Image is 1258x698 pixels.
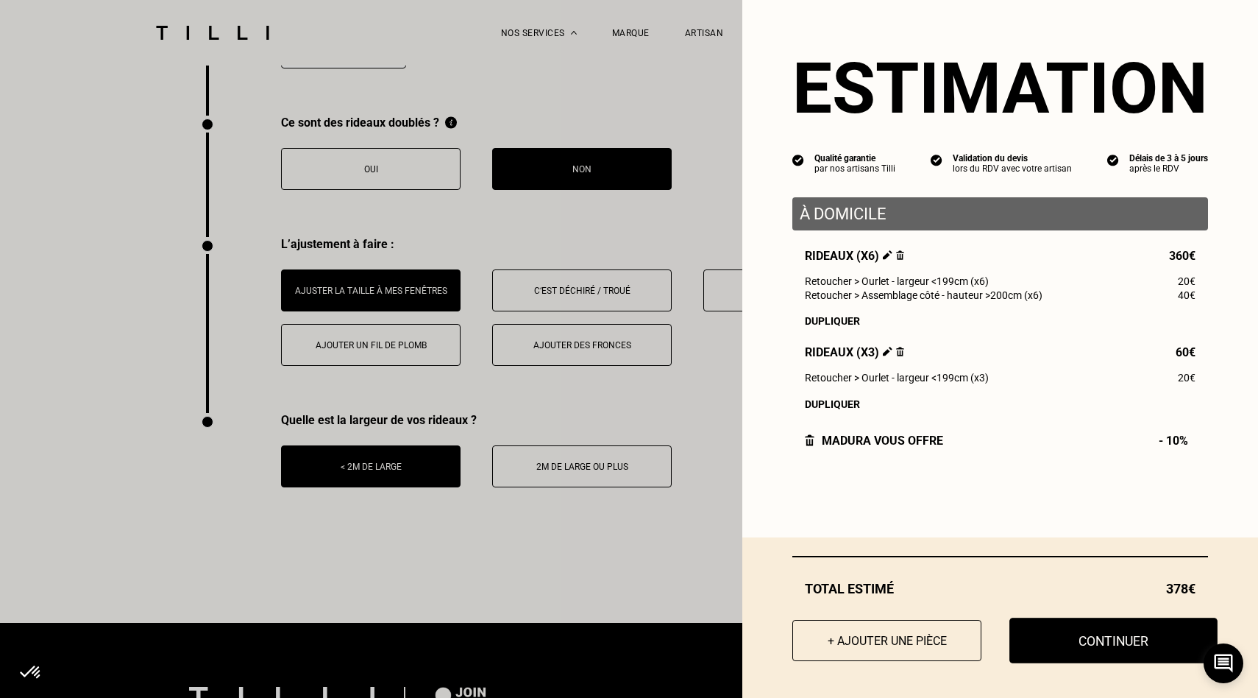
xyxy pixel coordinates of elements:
[931,153,942,166] img: icon list info
[805,398,1195,410] div: Dupliquer
[805,249,904,263] span: Rideaux (x6)
[814,163,895,174] div: par nos artisans Tilli
[1166,581,1195,596] span: 378€
[1169,249,1195,263] span: 360€
[805,345,904,359] span: Rideaux (x3)
[883,250,892,260] img: Éditer
[1176,345,1195,359] span: 60€
[1178,372,1195,384] span: 20€
[1129,163,1208,174] div: après le RDV
[805,315,1195,327] div: Dupliquer
[1129,153,1208,163] div: Délais de 3 à 5 jours
[1009,618,1218,663] button: Continuer
[792,153,804,166] img: icon list info
[800,205,1201,223] p: À domicile
[792,47,1208,130] section: Estimation
[1107,153,1119,166] img: icon list info
[1178,275,1195,287] span: 20€
[792,581,1208,596] div: Total estimé
[953,163,1072,174] div: lors du RDV avec votre artisan
[805,372,989,384] span: Retoucher > Ourlet - largeur <199cm (x3)
[896,347,904,356] img: Supprimer
[953,153,1072,163] div: Validation du devis
[1178,289,1195,301] span: 40€
[883,347,892,356] img: Éditer
[896,250,904,260] img: Supprimer
[814,153,895,163] div: Qualité garantie
[805,434,943,448] div: Madura vous offre
[805,289,1042,301] span: Retoucher > Assemblage côté - hauteur >200cm (x6)
[792,620,981,661] button: + Ajouter une pièce
[805,275,989,287] span: Retoucher > Ourlet - largeur <199cm (x6)
[1159,434,1195,448] span: - 10%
